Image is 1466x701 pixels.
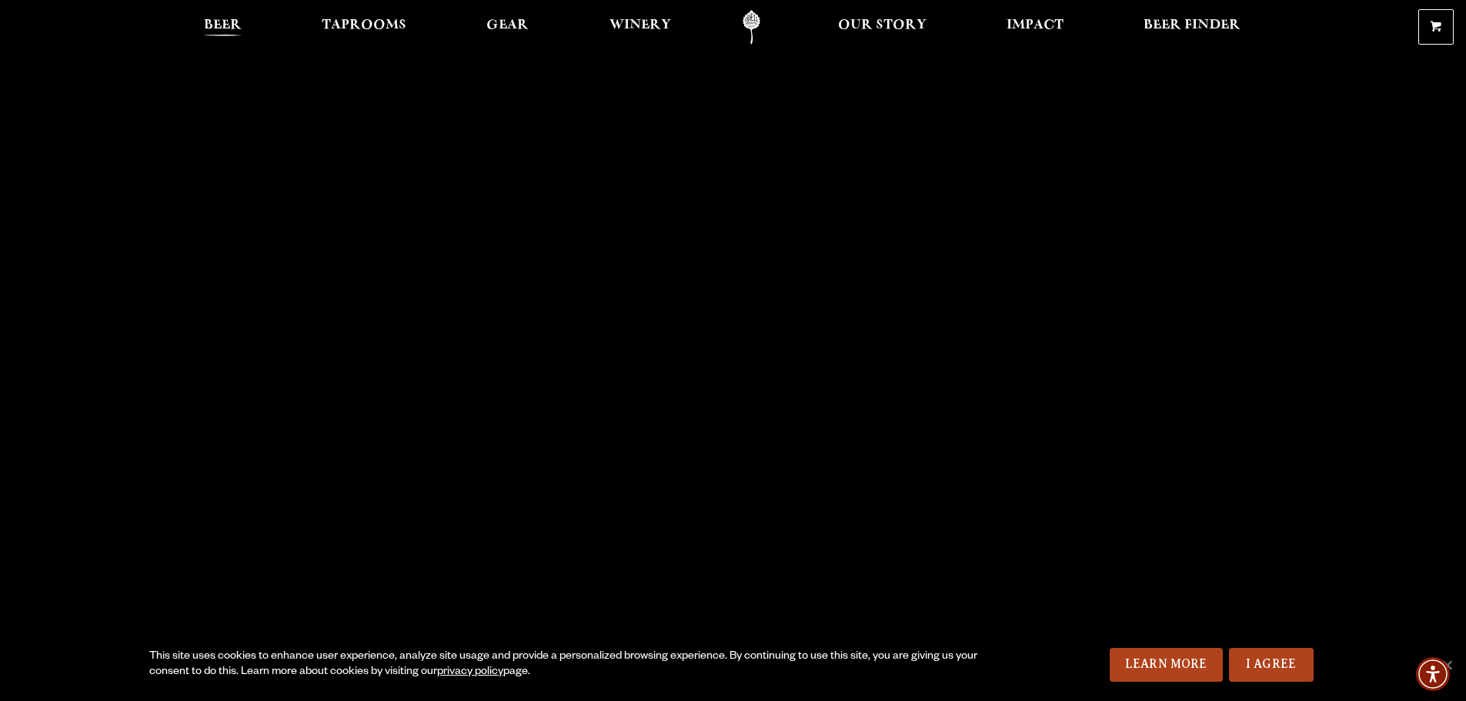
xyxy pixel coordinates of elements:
div: Accessibility Menu [1416,657,1450,691]
a: privacy policy [437,666,503,679]
a: Winery [599,10,681,45]
a: I Agree [1229,648,1314,682]
span: Impact [1007,19,1064,32]
span: Our Story [838,19,927,32]
a: Learn More [1110,648,1223,682]
a: Gear [476,10,539,45]
span: Winery [609,19,671,32]
a: Beer [194,10,252,45]
span: Gear [486,19,529,32]
a: Impact [997,10,1074,45]
a: Beer Finder [1134,10,1251,45]
a: Taprooms [312,10,416,45]
div: This site uses cookies to enhance user experience, analyze site usage and provide a personalized ... [149,649,983,680]
span: Beer [204,19,242,32]
a: Odell Home [723,10,780,45]
span: Taprooms [322,19,406,32]
a: Our Story [828,10,937,45]
span: Beer Finder [1144,19,1241,32]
